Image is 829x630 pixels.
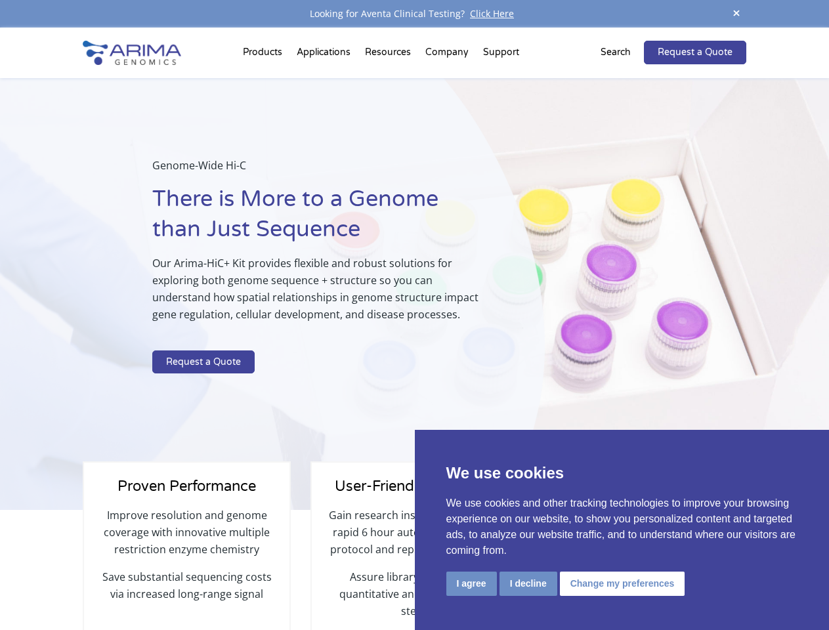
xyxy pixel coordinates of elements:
[446,572,497,596] button: I agree
[152,255,478,333] p: Our Arima-HiC+ Kit provides flexible and robust solutions for exploring both genome sequence + st...
[446,495,798,558] p: We use cookies and other tracking technologies to improve your browsing experience on our website...
[152,157,478,184] p: Genome-Wide Hi-C
[83,41,181,65] img: Arima-Genomics-logo
[325,507,504,568] p: Gain research insights quickly with rapid 6 hour automation-friendly protocol and reproducible re...
[560,572,685,596] button: Change my preferences
[446,461,798,485] p: We use cookies
[644,41,746,64] a: Request a Quote
[97,568,276,602] p: Save substantial sequencing costs via increased long-range signal
[465,7,519,20] a: Click Here
[152,184,478,255] h1: There is More to a Genome than Just Sequence
[325,568,504,619] p: Assure library quality with quantitative and predictive QC steps
[335,478,494,495] span: User-Friendly Workflow
[97,507,276,568] p: Improve resolution and genome coverage with innovative multiple restriction enzyme chemistry
[152,350,255,374] a: Request a Quote
[117,478,256,495] span: Proven Performance
[500,572,557,596] button: I decline
[83,5,746,22] div: Looking for Aventa Clinical Testing?
[601,44,631,61] p: Search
